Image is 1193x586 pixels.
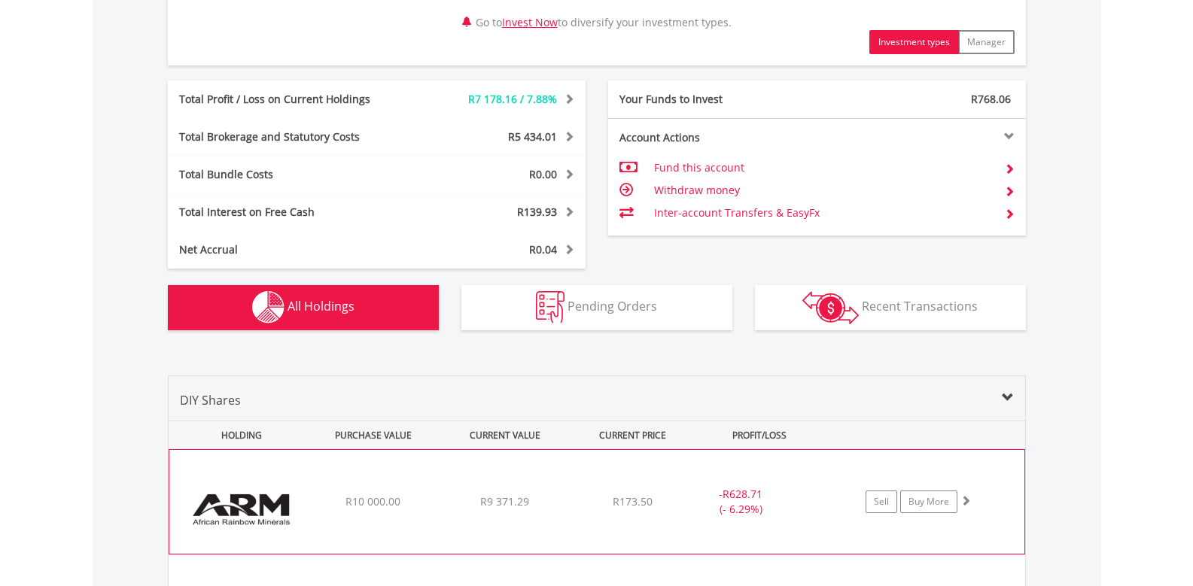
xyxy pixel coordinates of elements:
div: HOLDING [169,421,306,449]
span: R7 178.16 / 7.88% [468,92,557,106]
span: R139.93 [517,205,557,219]
span: DIY Shares [180,392,241,408]
span: R9 371.29 [480,494,529,509]
span: R173.50 [613,494,653,509]
span: R0.04 [529,242,557,257]
img: pending_instructions-wht.png [536,291,565,323]
td: Withdraw money [654,179,992,202]
a: Invest Now [502,15,558,29]
span: Recent Transactions [862,298,978,314]
button: Pending Orders [461,285,732,330]
span: R10 000.00 [345,494,400,509]
div: Account Actions [608,130,817,145]
span: R5 434.01 [508,129,557,144]
td: Inter-account Transfers & EasyFx [654,202,992,224]
span: R0.00 [529,167,557,181]
img: holdings-wht.png [252,291,285,323]
a: Buy More [900,490,957,513]
div: Net Accrual [168,242,412,257]
div: CURRENT VALUE [441,421,570,449]
div: CURRENT PRICE [572,421,692,449]
div: PROFIT/LOSS [695,421,824,449]
img: EQU.ZA.ARI.png [177,469,306,550]
a: Sell [866,490,897,513]
div: PURCHASE VALUE [309,421,438,449]
div: Total Interest on Free Cash [168,205,412,220]
button: Recent Transactions [755,285,1026,330]
img: transactions-zar-wht.png [802,291,859,324]
div: Total Bundle Costs [168,167,412,182]
span: R628.71 [723,487,762,501]
div: Your Funds to Invest [608,92,817,107]
div: Total Profit / Loss on Current Holdings [168,92,412,107]
button: Investment types [869,30,959,54]
button: All Holdings [168,285,439,330]
span: All Holdings [288,298,355,314]
div: Total Brokerage and Statutory Costs [168,129,412,144]
span: Pending Orders [568,298,657,314]
td: Fund this account [654,156,992,179]
div: - (- 6.29%) [684,487,797,517]
button: Manager [958,30,1015,54]
span: R768.06 [971,92,1011,106]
